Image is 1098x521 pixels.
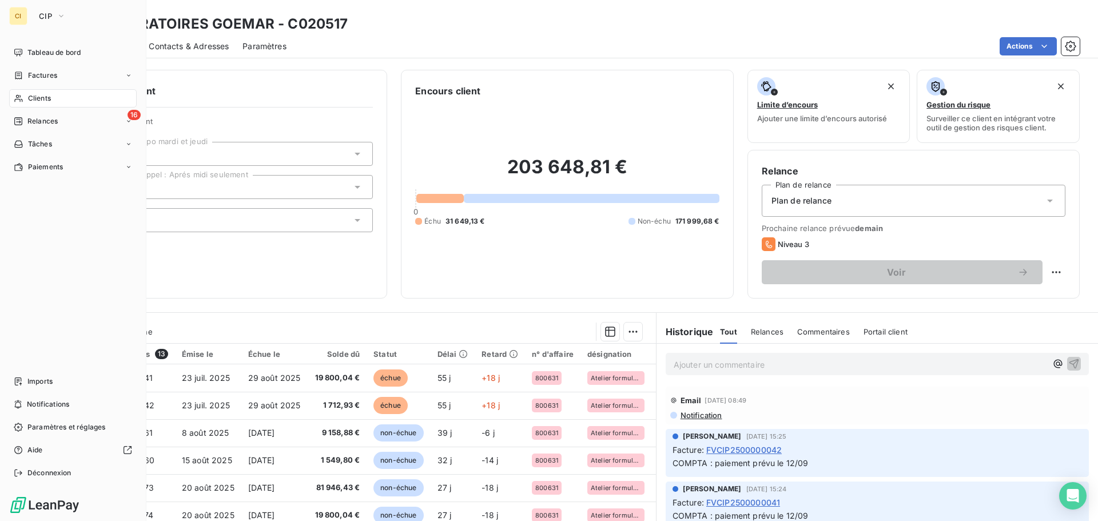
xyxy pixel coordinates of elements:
div: Échue le [248,349,301,359]
span: [DATE] 15:24 [746,486,787,492]
span: 20 août 2025 [182,510,234,520]
span: Atelier formulation - Process et tuyauterie [591,457,641,464]
span: 8 août 2025 [182,428,229,438]
span: [DATE] [248,455,275,465]
span: Niveau 3 [778,240,809,249]
span: Prochaine relance prévue [762,224,1065,233]
span: -18 j [482,483,498,492]
span: non-échue [373,424,423,442]
a: Aide [9,441,137,459]
span: 171 999,68 € [675,216,719,226]
span: 39 j [437,428,452,438]
span: Non-échu [638,216,671,226]
span: Tout [720,327,737,336]
span: 55 j [437,400,451,410]
span: +18 j [482,400,500,410]
div: Émise le [182,349,234,359]
span: Imports [27,376,53,387]
button: Gestion du risqueSurveiller ce client en intégrant votre outil de gestion des risques client. [917,70,1080,143]
span: Clients [28,93,51,104]
span: Facture : [673,496,704,508]
span: 16 [128,110,141,120]
span: 20 août 2025 [182,483,234,492]
span: -6 j [482,428,495,438]
span: Atelier formulation - Process et tuyauterie [591,484,641,491]
span: Paiements [28,162,63,172]
span: 1 549,80 € [315,455,360,466]
span: Portail client [864,327,908,336]
span: Gestion du risque [926,100,990,109]
span: 55 j [437,373,451,383]
span: 800631 [535,375,558,381]
span: -18 j [482,510,498,520]
div: CI [9,7,27,25]
div: Statut [373,349,423,359]
span: [DATE] [248,483,275,492]
span: Commentaires [797,327,850,336]
div: n° d'affaire [532,349,574,359]
span: +18 j [482,373,500,383]
span: 29 août 2025 [248,373,301,383]
span: Aide [27,445,43,455]
h2: 203 648,81 € [415,156,719,190]
span: demain [855,224,883,233]
span: Surveiller ce client en intégrant votre outil de gestion des risques client. [926,114,1070,132]
button: Actions [1000,37,1057,55]
div: désignation [587,349,645,359]
span: 27 j [437,510,452,520]
span: Paramètres et réglages [27,422,105,432]
span: Atelier formulation - Process et tuyauterie [591,402,641,409]
h3: LABORATOIRES GOEMAR - C020517 [101,14,348,34]
span: Voir [775,268,1017,277]
span: CIP [39,11,52,21]
button: Voir [762,260,1043,284]
span: [DATE] [248,510,275,520]
span: FVCIP2500000042 [706,444,782,456]
span: 23 juil. 2025 [182,373,230,383]
span: Ajouter une limite d’encours autorisé [757,114,887,123]
span: 19 800,04 € [315,372,360,384]
span: [PERSON_NAME] [683,431,742,442]
span: Déconnexion [27,468,71,478]
span: Factures [28,70,57,81]
h6: Relance [762,164,1065,178]
img: Logo LeanPay [9,496,80,514]
span: [DATE] 08:49 [705,397,746,404]
span: Tâches [28,139,52,149]
span: 29 août 2025 [248,400,301,410]
span: Paramètres [242,41,287,52]
button: Limite d’encoursAjouter une limite d’encours autorisé [747,70,910,143]
span: 15 août 2025 [182,455,232,465]
span: 32 j [437,455,452,465]
span: non-échue [373,452,423,469]
span: 800631 [535,484,558,491]
span: échue [373,369,408,387]
div: Retard [482,349,518,359]
span: 31 649,13 € [445,216,485,226]
span: 800631 [535,402,558,409]
span: Relances [751,327,783,336]
span: Email [681,396,702,405]
span: Échu [424,216,441,226]
div: Solde dû [315,349,360,359]
span: Notification [679,411,722,420]
div: Délai [437,349,468,359]
span: Notifications [27,399,69,409]
span: Facture : [673,444,704,456]
h6: Historique [657,325,714,339]
span: Limite d’encours [757,100,818,109]
div: Open Intercom Messenger [1059,482,1087,510]
span: Propriétés Client [92,117,373,133]
span: [PERSON_NAME] [683,484,742,494]
span: 1 712,93 € [315,400,360,411]
span: 27 j [437,483,452,492]
span: Contacts & Adresses [149,41,229,52]
span: 800631 [535,429,558,436]
span: -14 j [482,455,498,465]
span: 800631 [535,457,558,464]
span: Plan de relance [771,195,832,206]
h6: Encours client [415,84,480,98]
span: Atelier formulation - Process et tuyauterie [591,512,641,519]
span: COMPTA : paiement prévu le 12/09 [673,458,809,468]
span: 23 juil. 2025 [182,400,230,410]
